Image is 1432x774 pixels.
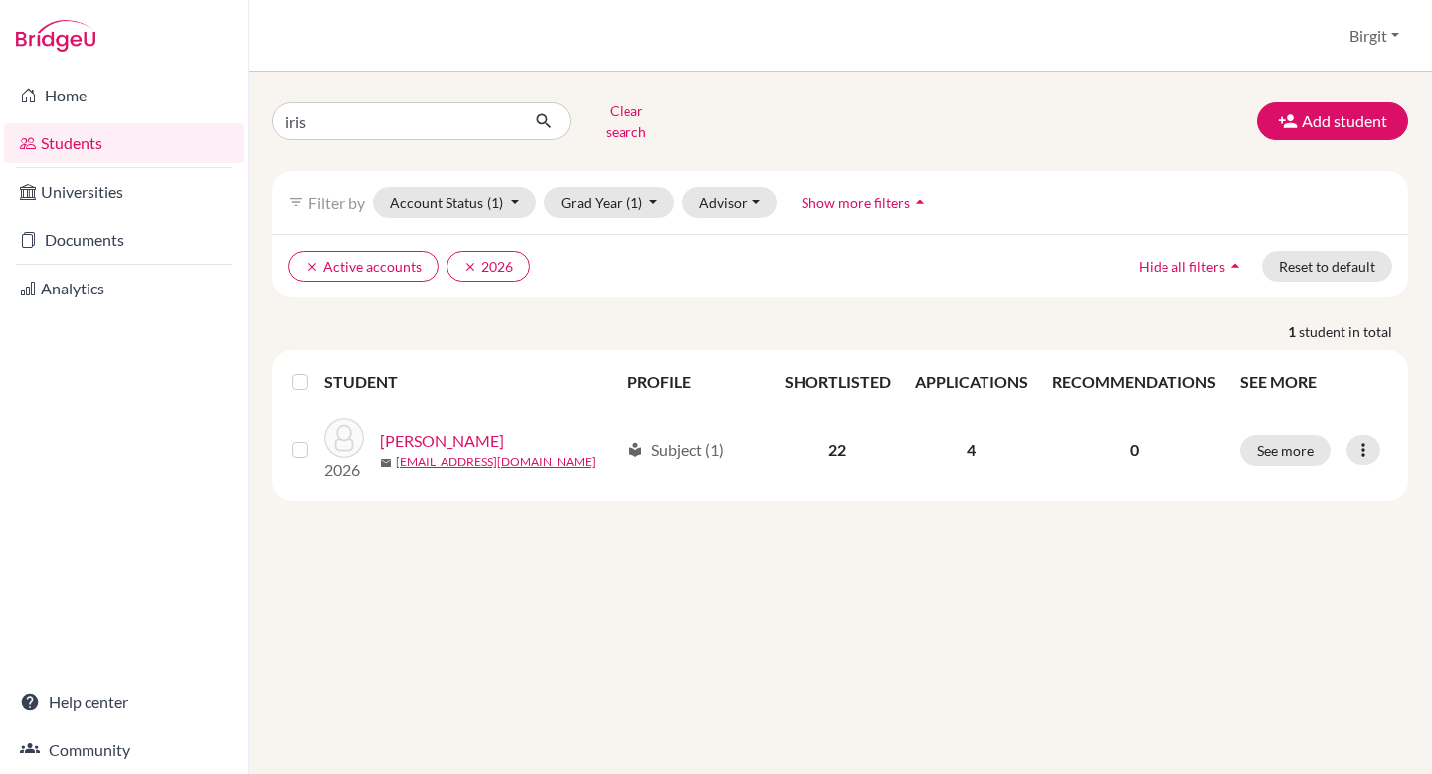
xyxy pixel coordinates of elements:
[903,406,1040,493] td: 4
[616,358,773,406] th: PROFILE
[4,123,244,163] a: Students
[903,358,1040,406] th: APPLICATIONS
[1040,358,1228,406] th: RECOMMENDATIONS
[463,260,477,274] i: clear
[447,251,530,282] button: clear2026
[627,442,643,458] span: local_library
[785,187,947,218] button: Show more filtersarrow_drop_up
[802,194,910,211] span: Show more filters
[1225,256,1245,276] i: arrow_drop_up
[1240,435,1331,466] button: See more
[4,682,244,722] a: Help center
[308,193,365,212] span: Filter by
[910,192,930,212] i: arrow_drop_up
[773,358,903,406] th: SHORTLISTED
[773,406,903,493] td: 22
[4,76,244,115] a: Home
[396,453,596,471] a: [EMAIL_ADDRESS][DOMAIN_NAME]
[288,251,439,282] button: clearActive accounts
[16,20,95,52] img: Bridge-U
[324,358,616,406] th: STUDENT
[373,187,536,218] button: Account Status(1)
[1288,321,1299,342] strong: 1
[324,418,364,458] img: Kapila, Iris
[288,194,304,210] i: filter_list
[1262,251,1392,282] button: Reset to default
[380,429,504,453] a: [PERSON_NAME]
[1139,258,1225,275] span: Hide all filters
[1299,321,1408,342] span: student in total
[571,96,681,147] button: Clear search
[627,438,724,462] div: Subject (1)
[1257,102,1408,140] button: Add student
[324,458,364,482] p: 2026
[1122,251,1262,282] button: Hide all filtersarrow_drop_up
[1341,17,1408,55] button: Birgit
[1228,358,1400,406] th: SEE MORE
[487,194,503,211] span: (1)
[380,457,392,469] span: mail
[626,194,642,211] span: (1)
[544,187,675,218] button: Grad Year(1)
[4,730,244,770] a: Community
[272,102,519,140] input: Find student by name...
[4,172,244,212] a: Universities
[682,187,777,218] button: Advisor
[305,260,319,274] i: clear
[1052,438,1216,462] p: 0
[4,220,244,260] a: Documents
[4,269,244,308] a: Analytics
